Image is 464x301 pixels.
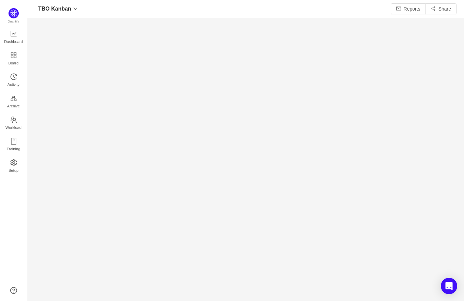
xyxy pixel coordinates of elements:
[10,73,17,80] i: icon: history
[5,121,21,134] span: Workload
[10,138,17,145] i: icon: book
[9,8,19,18] img: Quantify
[10,31,17,44] a: Dashboard
[10,95,17,102] i: icon: gold
[441,278,457,294] div: Open Intercom Messenger
[10,74,17,87] a: Activity
[426,3,457,14] button: icon: share-altShare
[10,52,17,59] i: icon: appstore
[7,78,19,91] span: Activity
[10,138,17,152] a: Training
[6,142,20,156] span: Training
[9,164,18,177] span: Setup
[10,160,17,173] a: Setup
[73,7,77,11] i: icon: down
[9,56,19,70] span: Board
[8,20,19,23] span: Quantify
[391,3,426,14] button: icon: mailReports
[10,116,17,123] i: icon: team
[10,287,17,294] a: icon: question-circle
[10,117,17,130] a: Workload
[10,52,17,66] a: Board
[4,35,23,48] span: Dashboard
[10,30,17,37] i: icon: line-chart
[10,95,17,109] a: Archive
[10,159,17,166] i: icon: setting
[38,3,71,14] span: TBO Kanban
[7,99,20,113] span: Archive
